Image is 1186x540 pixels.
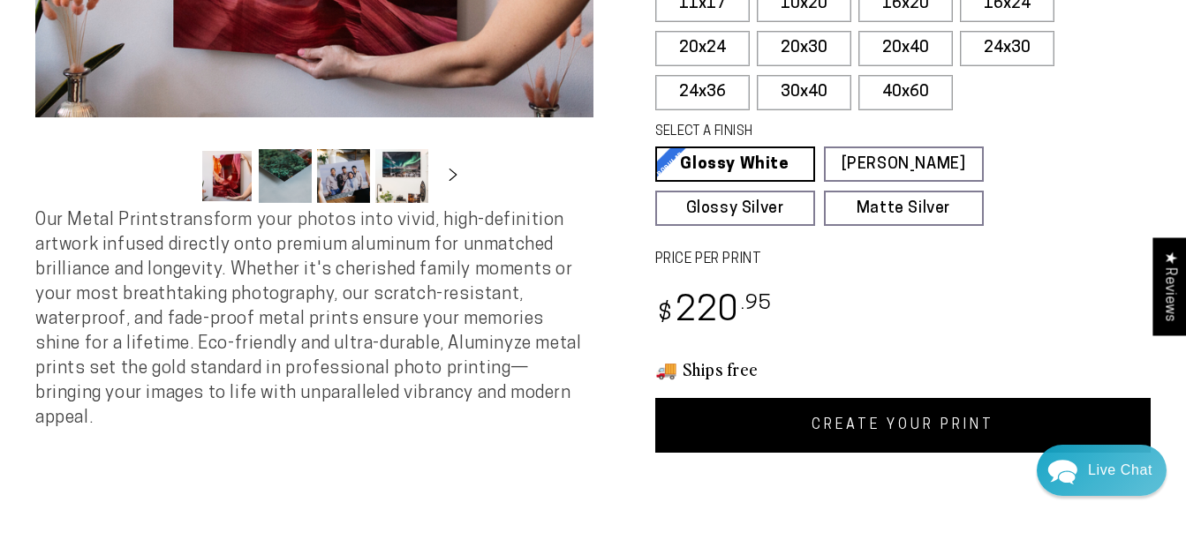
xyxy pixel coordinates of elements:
[375,149,428,203] button: Load image 4 in gallery view
[1037,445,1167,496] div: Chat widget toggle
[1152,237,1186,335] div: Click to open Judge.me floating reviews tab
[741,294,773,314] sup: .95
[35,212,581,427] span: Our Metal Prints transform your photos into vivid, high-definition artwork infused directly onto ...
[156,156,195,195] button: Slide left
[655,146,815,182] a: Glossy White
[655,398,1152,453] a: CREATE YOUR PRINT
[434,156,472,195] button: Slide right
[658,303,673,326] span: $
[655,191,815,226] a: Glossy Silver
[824,146,984,182] a: [PERSON_NAME]
[655,31,750,66] label: 20x24
[824,191,984,226] a: Matte Silver
[655,295,773,329] bdi: 220
[858,31,953,66] label: 20x40
[655,75,750,110] label: 24x36
[757,31,851,66] label: 20x30
[655,357,1152,380] h3: 🚚 Ships free
[259,149,312,203] button: Load image 2 in gallery view
[655,250,1152,270] label: PRICE PER PRINT
[655,123,946,142] legend: SELECT A FINISH
[317,149,370,203] button: Load image 3 in gallery view
[858,75,953,110] label: 40x60
[1088,445,1152,496] div: Contact Us Directly
[200,149,253,203] button: Load image 1 in gallery view
[757,75,851,110] label: 30x40
[960,31,1054,66] label: 24x30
